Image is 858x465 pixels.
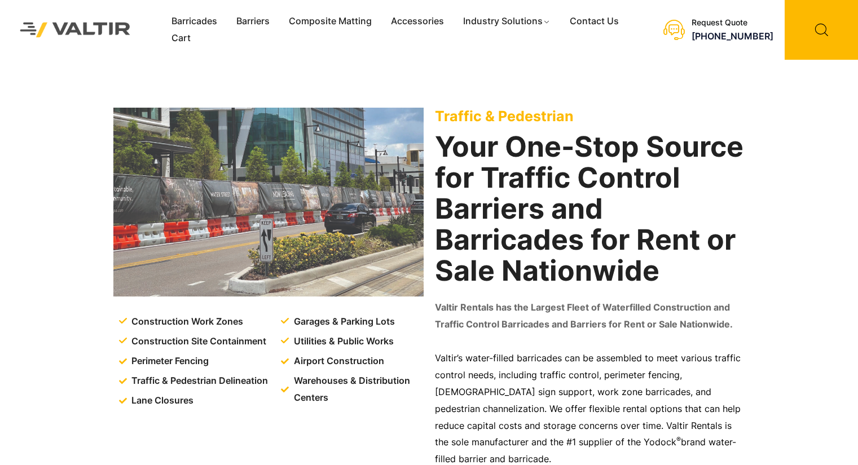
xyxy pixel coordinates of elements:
span: Warehouses & Distribution Centers [291,373,426,406]
h2: Your One-Stop Source for Traffic Control Barriers and Barricades for Rent or Sale Nationwide [435,131,745,286]
span: Construction Site Containment [129,333,266,350]
a: Barricades [162,13,227,30]
a: Barriers [227,13,279,30]
img: Valtir Rentals [8,11,142,48]
a: Accessories [381,13,454,30]
p: Traffic & Pedestrian [435,108,745,125]
span: Lane Closures [129,392,193,409]
a: Contact Us [560,13,628,30]
span: Airport Construction [291,353,384,370]
span: Traffic & Pedestrian Delineation [129,373,268,389]
a: Industry Solutions [454,13,560,30]
p: Valtir Rentals has the Largest Fleet of Waterfilled Construction and Traffic Control Barricades a... [435,299,745,333]
span: Garages & Parking Lots [291,313,395,330]
div: Request Quote [692,18,773,28]
a: [PHONE_NUMBER] [692,30,773,42]
a: Composite Matting [279,13,381,30]
span: Construction Work Zones [129,313,243,330]
sup: ® [676,435,681,444]
a: Cart [162,30,200,47]
span: Perimeter Fencing [129,353,209,370]
span: Utilities & Public Works [291,333,394,350]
